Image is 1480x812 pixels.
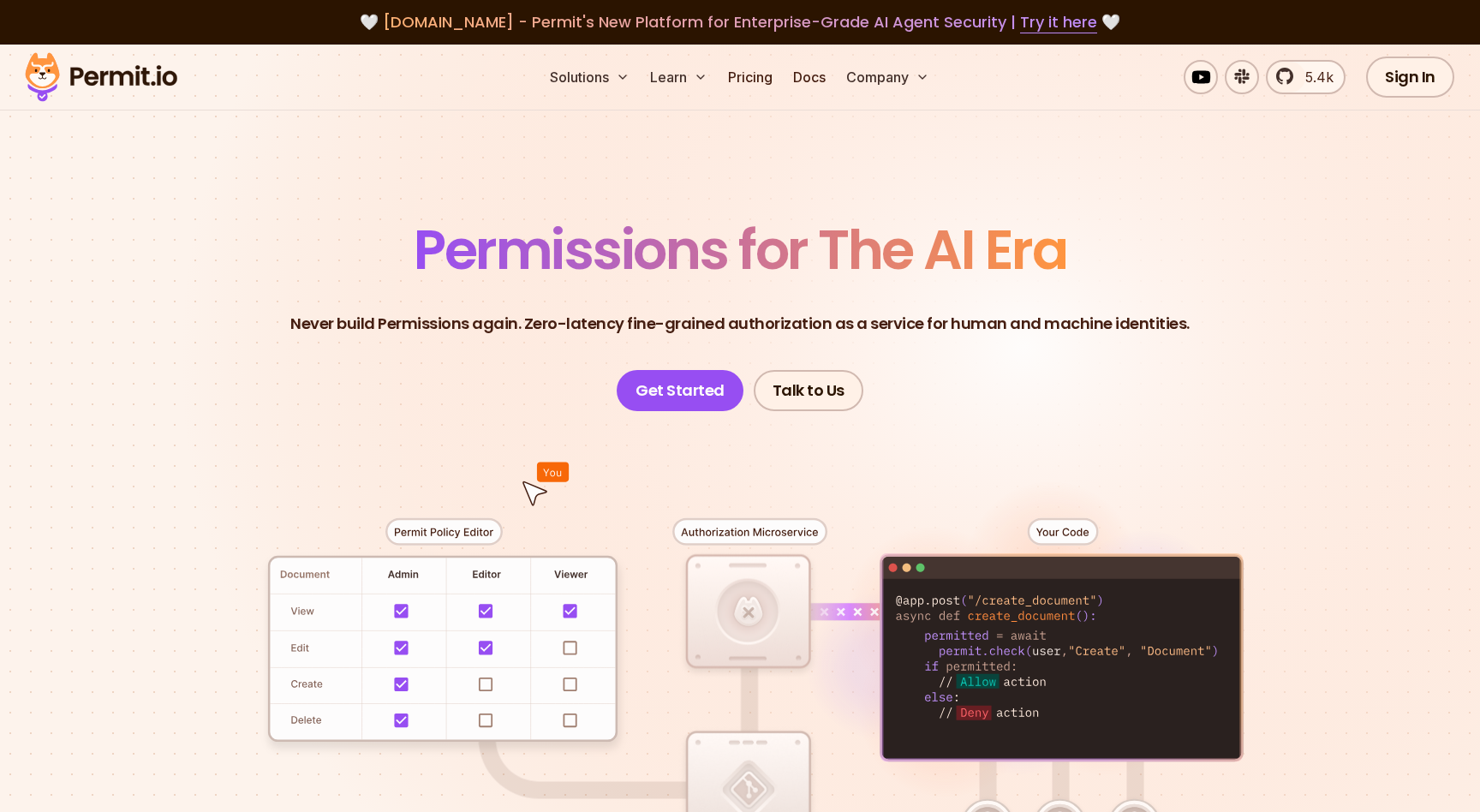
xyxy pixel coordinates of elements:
p: Never build Permissions again. Zero-latency fine-grained authorization as a service for human and... [290,312,1190,336]
a: Pricing [721,60,779,94]
button: Company [839,60,936,94]
a: Sign In [1366,57,1454,98]
button: Learn [643,60,714,94]
a: Talk to Us [754,370,863,411]
span: [DOMAIN_NAME] - Permit's New Platform for Enterprise-Grade AI Agent Security | [383,11,1097,33]
a: Try it here [1020,11,1097,33]
span: Permissions for The AI Era [414,212,1066,288]
a: 5.4k [1266,60,1346,94]
span: 5.4k [1295,67,1334,87]
a: Get Started [617,370,743,411]
a: Docs [786,60,832,94]
div: 🤍 🤍 [41,10,1439,34]
button: Solutions [543,60,636,94]
img: Permit logo [17,48,185,106]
